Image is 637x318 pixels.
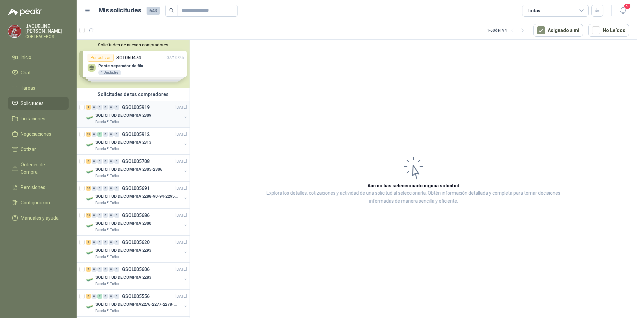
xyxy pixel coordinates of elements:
p: Panela El Trébol [95,227,120,233]
div: 2 [97,132,102,137]
p: [DATE] [176,131,187,138]
p: SOLICITUD DE COMPRA 2293 [95,247,151,254]
button: Asignado a mi [533,24,583,37]
div: 0 [97,186,102,191]
div: Todas [526,7,540,14]
a: 16 0 0 0 0 0 GSOL005691[DATE] Company LogoSOLICITUD DE COMPRA 2288-90-94-2295-96-2301-02-04Panela... [86,184,188,206]
a: 2 0 0 0 0 0 GSOL005620[DATE] Company LogoSOLICITUD DE COMPRA 2293Panela El Trébol [86,238,188,260]
img: Company Logo [86,141,94,149]
span: Tareas [21,84,35,92]
p: SOLICITUD DE COMPRA 2305-2306 [95,166,162,173]
span: Manuales y ayuda [21,214,59,222]
span: Configuración [21,199,50,206]
p: Panela El Trébol [95,254,120,260]
button: Solicitudes de nuevos compradores [79,42,187,47]
p: SOLICITUD DE COMPRA2276-2277-2278-2284-2285- [95,301,178,308]
a: 5 0 2 0 0 0 GSOL005556[DATE] Company LogoSOLICITUD DE COMPRA2276-2277-2278-2284-2285-Panela El Tr... [86,292,188,314]
button: No Leídos [588,24,629,37]
div: 0 [103,186,108,191]
div: 0 [114,294,119,299]
div: 0 [92,132,97,137]
a: 7 0 0 0 0 0 GSOL005606[DATE] Company LogoSOLICITUD DE COMPRA 2283Panela El Trébol [86,265,188,287]
div: 24 [86,132,91,137]
div: 0 [103,267,108,272]
div: 0 [103,132,108,137]
p: GSOL005686 [122,213,150,218]
div: 0 [109,267,114,272]
img: Company Logo [86,114,94,122]
span: Órdenes de Compra [21,161,62,176]
div: 0 [92,240,97,245]
div: 7 [86,267,91,272]
p: JAQUELINE [PERSON_NAME] [25,24,69,33]
div: 0 [92,213,97,218]
div: 1 [86,105,91,110]
p: Panela El Trébol [95,281,120,287]
a: Cotizar [8,143,69,156]
p: GSOL005556 [122,294,150,299]
a: Chat [8,66,69,79]
a: 24 0 2 0 0 0 GSOL005912[DATE] Company LogoSOLICITUD DE COMPRA 2313Panela El Trébol [86,130,188,152]
div: Solicitudes de tus compradores [77,88,190,101]
div: 0 [114,105,119,110]
div: 3 [86,159,91,164]
a: Configuración [8,196,69,209]
img: Company Logo [86,168,94,176]
div: 0 [92,105,97,110]
div: 2 [97,294,102,299]
a: 3 0 0 0 0 0 GSOL005708[DATE] Company LogoSOLICITUD DE COMPRA 2305-2306Panela El Trébol [86,157,188,179]
div: 0 [114,240,119,245]
div: 0 [97,240,102,245]
div: 0 [103,294,108,299]
div: 5 [86,294,91,299]
p: SOLICITUD DE COMPRA 2313 [95,139,151,146]
a: Licitaciones [8,112,69,125]
span: Chat [21,69,31,76]
h1: Mis solicitudes [99,6,141,15]
p: Panela El Trébol [95,308,120,314]
p: GSOL005912 [122,132,150,137]
a: 14 0 0 0 0 0 GSOL005686[DATE] Company LogoSOLICITUD DE COMPRA 2300Panela El Trébol [86,211,188,233]
p: [DATE] [176,104,187,111]
div: 0 [109,213,114,218]
p: GSOL005620 [122,240,150,245]
span: 9 [624,3,631,9]
img: Company Logo [8,25,21,38]
div: 0 [92,159,97,164]
div: 0 [97,159,102,164]
div: 0 [109,186,114,191]
span: Solicitudes [21,100,44,107]
img: Company Logo [86,303,94,311]
div: 0 [92,267,97,272]
div: 0 [97,213,102,218]
div: 0 [97,105,102,110]
p: [DATE] [176,185,187,192]
div: 0 [109,159,114,164]
div: 0 [92,294,97,299]
div: 0 [114,267,119,272]
a: Tareas [8,82,69,94]
a: 1 0 0 0 0 0 GSOL005919[DATE] Company LogoSOLICITUD DE COMPRA 2309Panela El Trébol [86,103,188,125]
button: 9 [617,5,629,17]
a: Manuales y ayuda [8,212,69,224]
div: 0 [103,105,108,110]
span: Remisiones [21,184,45,191]
div: 0 [109,240,114,245]
a: Solicitudes [8,97,69,110]
span: search [169,8,174,13]
div: 0 [103,159,108,164]
img: Company Logo [86,276,94,284]
h3: Aún no has seleccionado niguna solicitud [367,182,459,189]
p: GSOL005691 [122,186,150,191]
p: [DATE] [176,212,187,219]
div: 0 [114,132,119,137]
div: 1 - 50 de 194 [487,25,528,36]
div: 0 [114,186,119,191]
a: Remisiones [8,181,69,194]
div: 0 [114,213,119,218]
img: Company Logo [86,249,94,257]
p: Panela El Trébol [95,119,120,125]
span: Negociaciones [21,130,51,138]
p: GSOL005708 [122,159,150,164]
div: 0 [92,186,97,191]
